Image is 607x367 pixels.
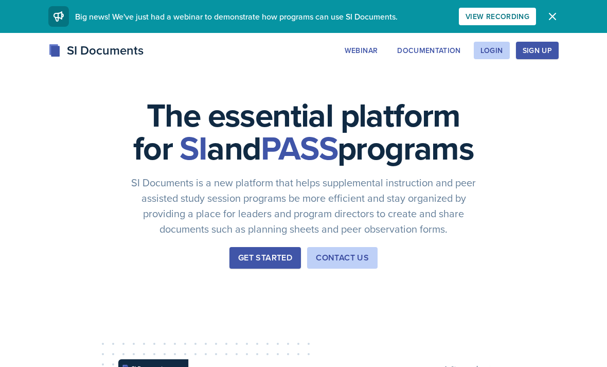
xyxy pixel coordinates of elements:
button: Sign Up [516,42,559,59]
div: View Recording [466,12,529,21]
div: Contact Us [316,252,369,264]
button: Get Started [229,247,301,269]
div: Sign Up [523,46,552,55]
div: SI Documents [48,41,144,60]
button: Login [474,42,510,59]
button: View Recording [459,8,536,25]
button: Documentation [390,42,468,59]
button: Webinar [338,42,384,59]
button: Contact Us [307,247,378,269]
div: Webinar [345,46,378,55]
div: Get Started [238,252,292,264]
span: Big news! We've just had a webinar to demonstrate how programs can use SI Documents. [75,11,398,22]
div: Login [480,46,503,55]
div: Documentation [397,46,461,55]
